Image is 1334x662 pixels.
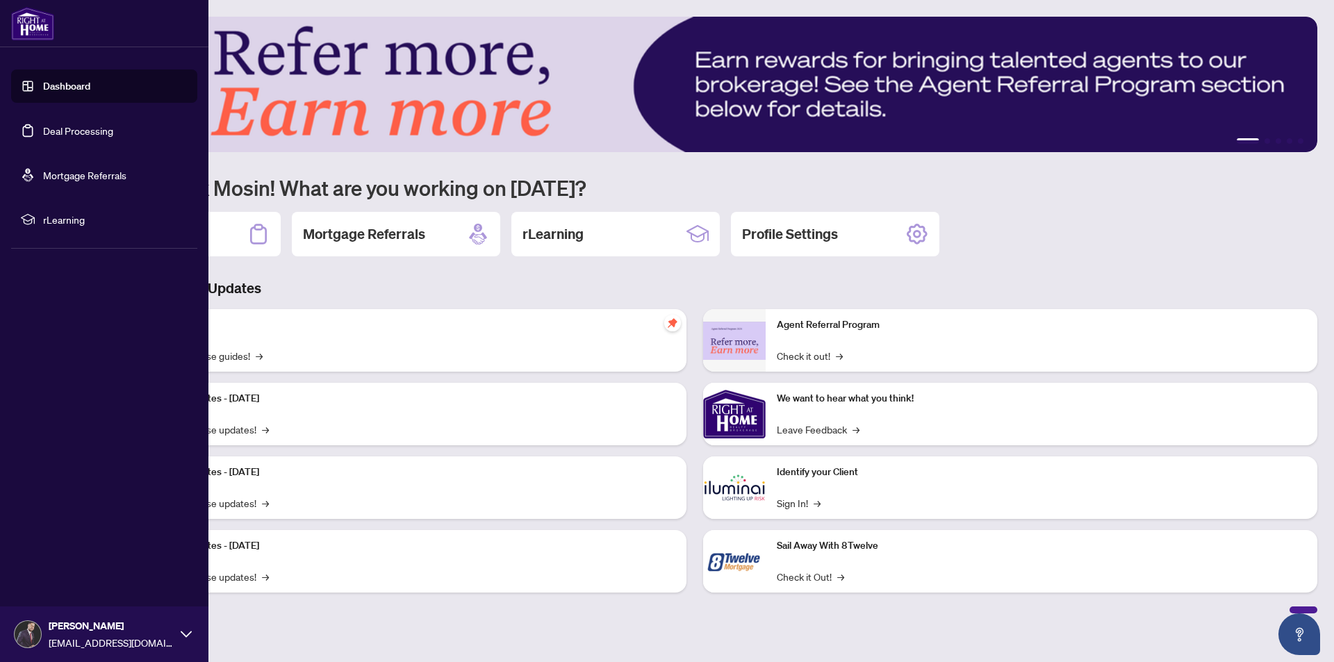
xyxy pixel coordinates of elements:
span: → [836,348,843,363]
p: Platform Updates - [DATE] [146,391,675,406]
a: Check it out!→ [777,348,843,363]
button: 5 [1298,138,1303,144]
button: 2 [1265,138,1270,144]
img: Identify your Client [703,456,766,519]
button: Open asap [1278,613,1320,655]
img: Profile Icon [15,621,41,647]
img: We want to hear what you think! [703,383,766,445]
p: Sail Away With 8Twelve [777,538,1306,554]
p: Agent Referral Program [777,317,1306,333]
button: 3 [1276,138,1281,144]
p: Self-Help [146,317,675,333]
span: → [256,348,263,363]
h2: rLearning [522,224,584,244]
span: → [262,422,269,437]
span: → [814,495,821,511]
p: Platform Updates - [DATE] [146,465,675,480]
a: Deal Processing [43,124,113,137]
h1: Welcome back Mosin! What are you working on [DATE]? [72,174,1317,201]
span: rLearning [43,212,188,227]
button: 4 [1287,138,1292,144]
p: Platform Updates - [DATE] [146,538,675,554]
img: Sail Away With 8Twelve [703,530,766,593]
p: We want to hear what you think! [777,391,1306,406]
span: → [262,569,269,584]
span: pushpin [664,315,681,331]
h3: Brokerage & Industry Updates [72,279,1317,298]
a: Sign In!→ [777,495,821,511]
img: Agent Referral Program [703,322,766,360]
span: → [853,422,859,437]
a: Check it Out!→ [777,569,844,584]
a: Leave Feedback→ [777,422,859,437]
span: [PERSON_NAME] [49,618,174,634]
span: → [837,569,844,584]
img: Slide 0 [72,17,1317,152]
img: logo [11,7,54,40]
a: Dashboard [43,80,90,92]
a: Mortgage Referrals [43,169,126,181]
button: 1 [1237,138,1259,144]
h2: Mortgage Referrals [303,224,425,244]
h2: Profile Settings [742,224,838,244]
p: Identify your Client [777,465,1306,480]
span: → [262,495,269,511]
span: [EMAIL_ADDRESS][DOMAIN_NAME] [49,635,174,650]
